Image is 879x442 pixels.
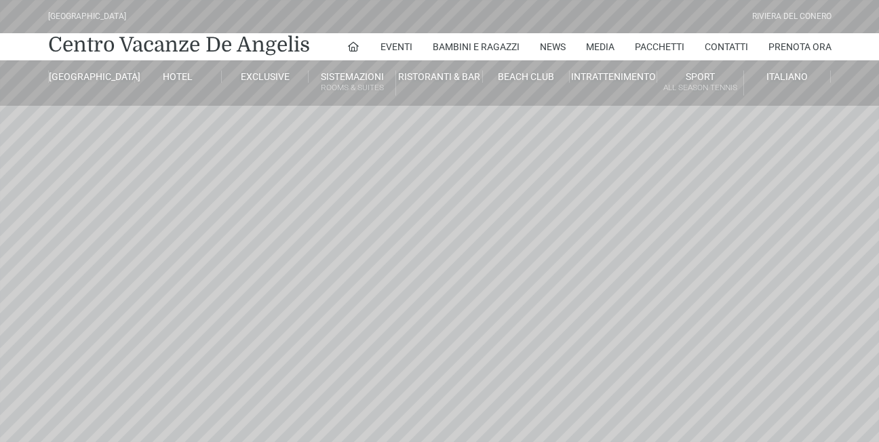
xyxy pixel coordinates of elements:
div: [GEOGRAPHIC_DATA] [48,10,126,23]
small: Rooms & Suites [309,81,395,94]
div: Riviera Del Conero [752,10,832,23]
a: SistemazioniRooms & Suites [309,71,395,96]
a: News [540,33,566,60]
a: [GEOGRAPHIC_DATA] [48,71,135,83]
a: Ristoranti & Bar [396,71,483,83]
a: Pacchetti [635,33,684,60]
a: Eventi [380,33,412,60]
small: All Season Tennis [657,81,743,94]
span: Italiano [766,71,808,82]
a: Media [586,33,614,60]
a: Intrattenimento [570,71,657,83]
a: Beach Club [483,71,570,83]
a: Hotel [135,71,222,83]
a: Centro Vacanze De Angelis [48,31,310,58]
a: Prenota Ora [768,33,832,60]
a: Bambini e Ragazzi [433,33,520,60]
a: Contatti [705,33,748,60]
a: Italiano [744,71,831,83]
a: SportAll Season Tennis [657,71,744,96]
a: Exclusive [222,71,309,83]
